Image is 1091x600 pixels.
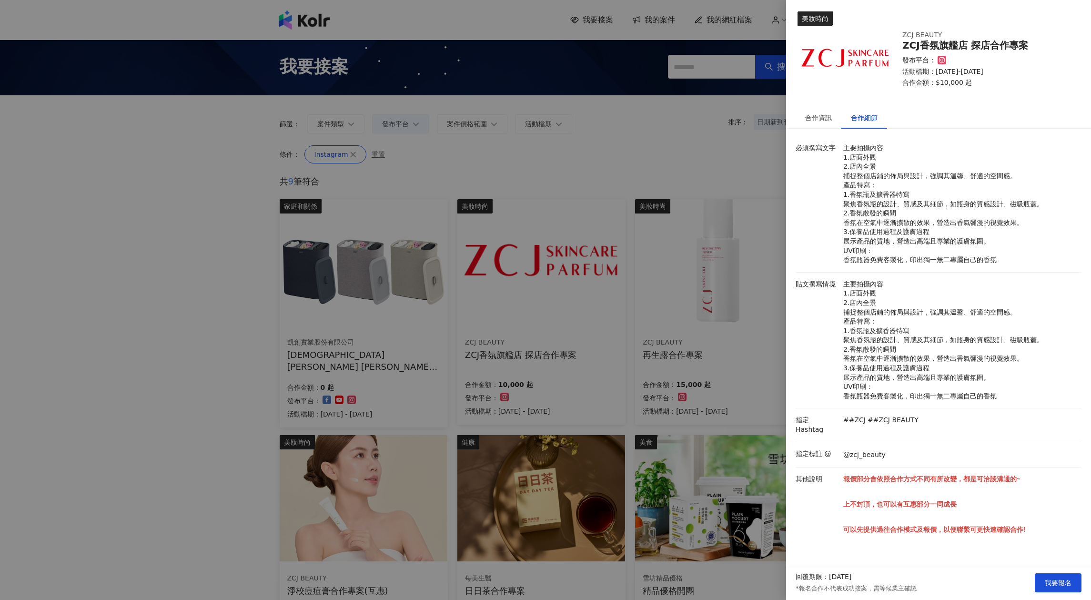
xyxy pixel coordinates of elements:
[902,56,936,65] p: 發布平台：
[843,280,1077,401] p: 主要拍攝內容 1.店面外觀 2.店內全景 捕捉整個店鋪的佈局與設計，強調其溫馨、舒適的空間感。 產品特寫： 1.香氛瓶及擴香器特寫 聚焦香氛瓶的設計、質感及其細節，如瓶身的質感設計、磁吸瓶蓋。 ...
[798,11,833,26] div: 美妝時尚
[796,280,838,289] p: 貼文撰寫情境
[796,416,838,434] p: 指定 Hashtag
[868,416,919,425] p: ##ZCJ BEAUTY
[843,416,866,425] p: ##ZCJ
[843,450,886,460] p: @zcj_beauty
[843,143,1077,265] p: 主要拍攝內容 1.店面外觀 2.店內全景 捕捉整個店鋪的佈局與設計，強調其溫馨、舒適的空間感。 產品特寫： 1.香氛瓶及擴香器特寫 聚焦香氛瓶的設計、質感及其細節，如瓶身的質感設計、磁吸瓶蓋。 ...
[843,476,1020,483] strong: 報價部分會依照合作方式不同有所改變，都是可洽談溝通的~
[796,572,851,582] p: 回覆期限：[DATE]
[798,11,893,107] img: ZCJ香氛旗艦店 探店
[851,112,878,123] div: 合作細節
[796,584,917,593] p: *報名合作不代表成功接案，需等候業主確認
[902,40,1070,51] div: ZCJ香氛旗艦店 探店合作專案
[1045,579,1071,587] span: 我要報名
[902,67,1070,77] p: 活動檔期：[DATE]-[DATE]
[796,449,838,459] p: 指定標註 @
[843,501,957,508] strong: 上不封頂，也可以有互惠部分一同成長
[902,31,1055,40] div: ZCJ BEAUTY
[796,475,838,484] p: 其他說明
[805,112,832,123] div: 合作資訊
[843,526,1026,533] strong: 可以先提供過往合作模式及報價，以便聯繫可更快速確認合作!
[1035,573,1081,592] button: 我要報名
[902,78,1070,88] p: 合作金額： $10,000 起
[796,143,838,153] p: 必須撰寫文字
